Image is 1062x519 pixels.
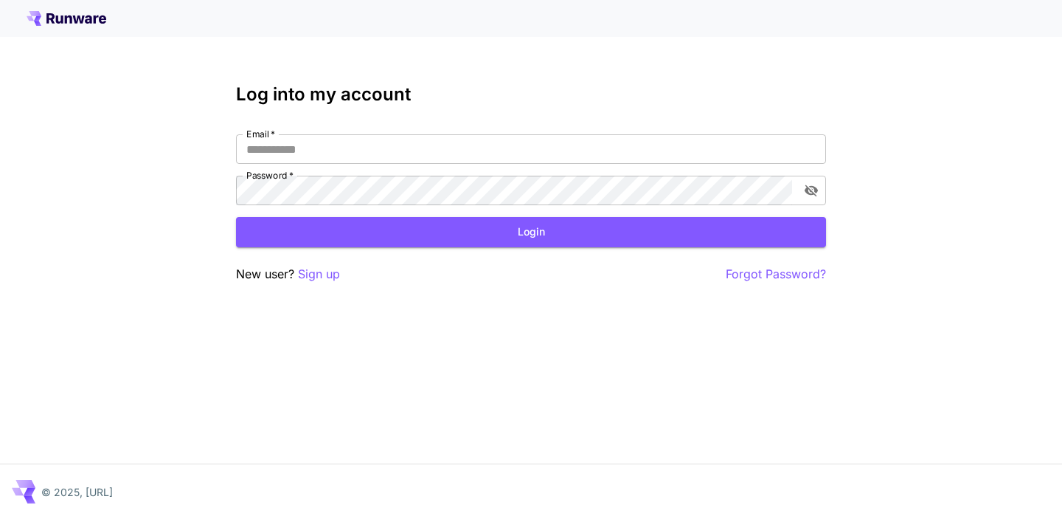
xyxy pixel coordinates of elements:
p: © 2025, [URL] [41,484,113,500]
button: toggle password visibility [798,177,825,204]
label: Password [246,169,294,182]
button: Forgot Password? [726,265,826,283]
button: Login [236,217,826,247]
label: Email [246,128,275,140]
button: Sign up [298,265,340,283]
p: New user? [236,265,340,283]
h3: Log into my account [236,84,826,105]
